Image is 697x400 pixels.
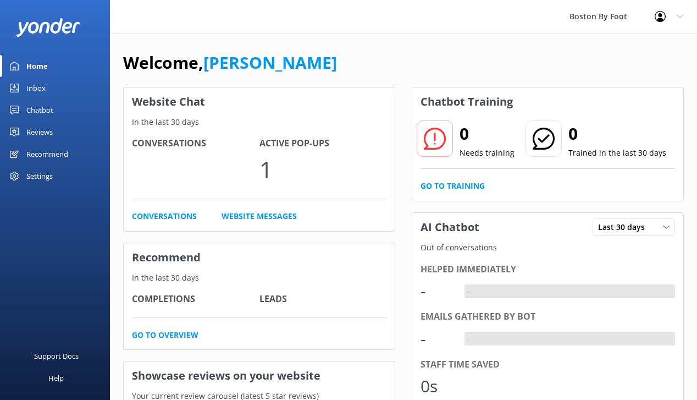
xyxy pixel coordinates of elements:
div: - [421,278,453,304]
h3: Website Chat [124,87,395,116]
p: Trained in the last 30 days [568,147,666,159]
div: Reviews [26,121,53,143]
h4: Leads [259,292,387,306]
div: - [464,332,473,346]
h3: Recommend [124,243,395,272]
h2: 0 [460,120,515,147]
div: - [421,326,453,352]
p: 1 [259,151,387,188]
div: Support Docs [34,345,79,367]
h3: Showcase reviews on your website [124,361,395,390]
h4: Conversations [132,136,259,151]
h3: AI Chatbot [412,213,488,242]
div: Helped immediately [421,262,675,277]
p: Needs training [460,147,515,159]
p: In the last 30 days [124,272,395,284]
div: Emails gathered by bot [421,310,675,324]
h4: Active Pop-ups [259,136,387,151]
a: [PERSON_NAME] [203,51,337,74]
h2: 0 [568,120,666,147]
div: Inbox [26,77,46,99]
div: Recommend [26,143,68,165]
div: 0s [421,373,453,399]
div: Staff time saved [421,358,675,372]
h1: Welcome, [123,50,337,76]
a: Website Messages [222,210,297,222]
a: Go to Training [421,180,485,192]
a: Conversations [132,210,197,222]
div: Chatbot [26,99,53,121]
a: Go to overview [132,329,198,341]
h4: Completions [132,292,259,306]
p: In the last 30 days [124,116,395,128]
div: Home [26,55,48,77]
span: Last 30 days [598,221,651,233]
img: yonder-white-logo.png [16,18,80,36]
p: Out of conversations [412,242,683,254]
h3: Chatbot Training [412,87,521,116]
div: Help [48,367,64,389]
div: Settings [26,165,53,187]
div: - [464,284,473,299]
